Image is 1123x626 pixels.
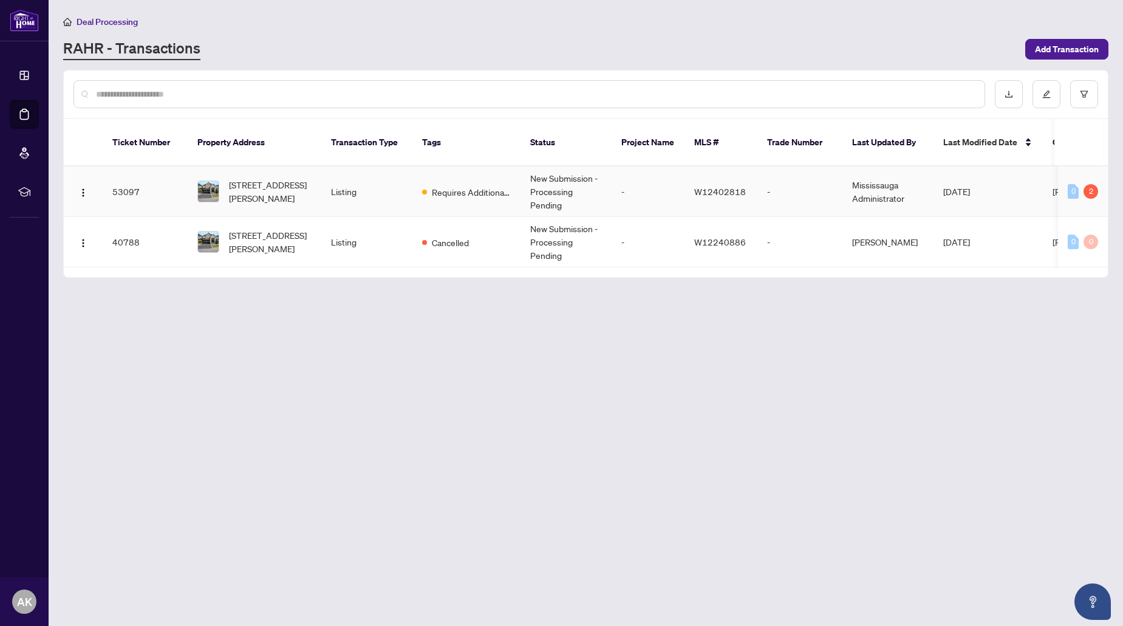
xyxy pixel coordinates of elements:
[943,186,970,197] span: [DATE]
[432,236,469,249] span: Cancelled
[1070,80,1098,108] button: filter
[10,9,39,32] img: logo
[412,119,521,167] th: Tags
[612,217,684,267] td: -
[521,217,612,267] td: New Submission - Processing Pending
[842,217,934,267] td: [PERSON_NAME]
[321,217,412,267] td: Listing
[694,186,746,197] span: W12402818
[995,80,1023,108] button: download
[1080,90,1088,98] span: filter
[73,232,93,252] button: Logo
[321,119,412,167] th: Transaction Type
[1068,235,1079,249] div: 0
[188,119,321,167] th: Property Address
[612,167,684,217] td: -
[229,229,312,255] span: [STREET_ADDRESS][PERSON_NAME]
[1068,184,1079,199] div: 0
[78,238,88,248] img: Logo
[694,236,746,247] span: W12240886
[521,119,612,167] th: Status
[73,182,93,201] button: Logo
[78,188,88,198] img: Logo
[103,167,188,217] td: 53097
[198,181,219,202] img: thumbnail-img
[1084,184,1098,199] div: 2
[1084,235,1098,249] div: 0
[1053,186,1118,197] span: [PERSON_NAME]
[1042,90,1051,98] span: edit
[1074,583,1111,620] button: Open asap
[842,167,934,217] td: Mississauga Administrator
[521,167,612,217] td: New Submission - Processing Pending
[432,185,511,199] span: Requires Additional Docs
[943,136,1017,149] span: Last Modified Date
[17,593,32,610] span: AK
[757,119,842,167] th: Trade Number
[612,119,684,167] th: Project Name
[103,217,188,267] td: 40788
[77,16,138,27] span: Deal Processing
[198,232,219,252] img: thumbnail-img
[1025,39,1108,60] button: Add Transaction
[842,119,934,167] th: Last Updated By
[684,119,757,167] th: MLS #
[757,217,842,267] td: -
[1035,40,1099,59] span: Add Transaction
[63,38,200,60] a: RAHR - Transactions
[229,178,312,205] span: [STREET_ADDRESS][PERSON_NAME]
[934,119,1043,167] th: Last Modified Date
[757,167,842,217] td: -
[943,236,970,247] span: [DATE]
[1005,90,1013,98] span: download
[1053,236,1118,247] span: [PERSON_NAME]
[321,167,412,217] td: Listing
[1043,119,1116,167] th: Created By
[103,119,188,167] th: Ticket Number
[1033,80,1060,108] button: edit
[63,18,72,26] span: home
